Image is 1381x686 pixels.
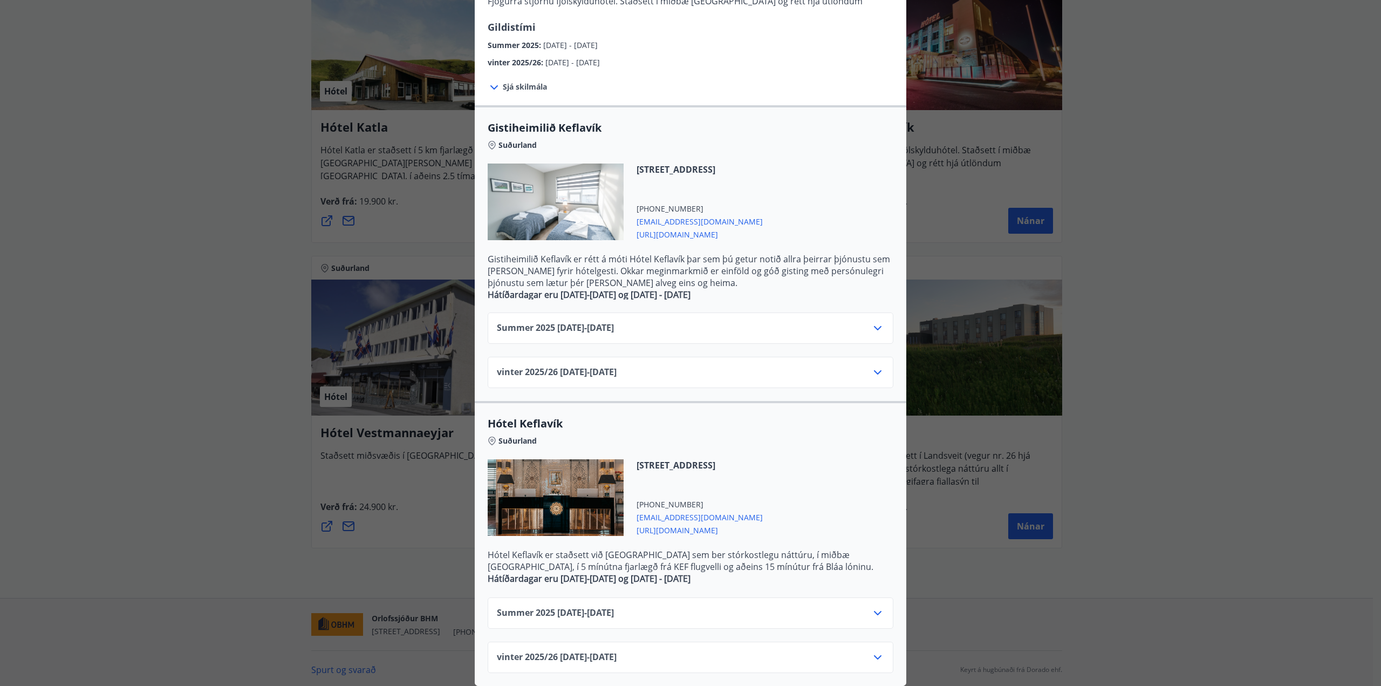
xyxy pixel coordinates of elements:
[488,549,893,573] p: Hótel Keflavík er staðsett við [GEOGRAPHIC_DATA] sem ber stórkostlegu náttúru, í miðbæ [GEOGRAPHI...
[543,40,598,50] span: [DATE] - [DATE]
[488,289,690,301] strong: Hátíðardagar eru [DATE]-[DATE] og [DATE] - [DATE]
[488,120,893,135] span: Gistiheimilið Keflavík
[637,459,763,471] span: [STREET_ADDRESS]
[488,40,543,50] span: Summer 2025 :
[637,499,763,510] span: [PHONE_NUMBER]
[488,253,893,289] p: Gistiheimilið Keflavík er rétt á móti Hótel Keflavík þar sem þú getur notið allra þeirrar þjónust...
[637,227,763,240] span: [URL][DOMAIN_NAME]
[503,81,547,92] span: Sjá skilmála
[488,416,893,431] span: Hótel Keflavík
[497,366,617,379] span: vinter 2025/26 [DATE] - [DATE]
[637,203,763,214] span: [PHONE_NUMBER]
[488,57,545,67] span: vinter 2025/26 :
[637,510,763,523] span: [EMAIL_ADDRESS][DOMAIN_NAME]
[488,21,536,33] span: Gildistími
[637,164,763,175] span: [STREET_ADDRESS]
[637,523,763,536] span: [URL][DOMAIN_NAME]
[497,322,614,335] span: Summer 2025 [DATE] - [DATE]
[498,436,537,446] span: Suðurland
[498,140,537,151] span: Suðurland
[545,57,600,67] span: [DATE] - [DATE]
[637,214,763,227] span: [EMAIL_ADDRESS][DOMAIN_NAME]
